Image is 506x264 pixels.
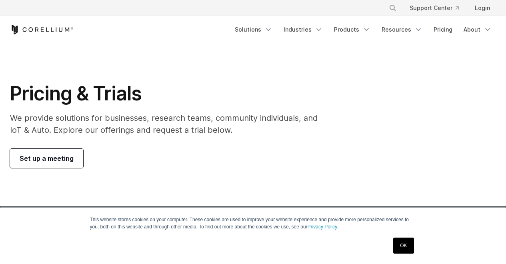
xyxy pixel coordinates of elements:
[90,216,416,230] p: This website stores cookies on your computer. These cookies are used to improve your website expe...
[10,112,329,136] p: We provide solutions for businesses, research teams, community individuals, and IoT & Auto. Explo...
[230,22,277,37] a: Solutions
[386,1,400,15] button: Search
[10,149,83,168] a: Set up a meeting
[20,154,74,163] span: Set up a meeting
[403,1,465,15] a: Support Center
[393,238,414,254] a: OK
[279,22,328,37] a: Industries
[377,22,427,37] a: Resources
[459,22,496,37] a: About
[379,1,496,15] div: Navigation Menu
[230,22,496,37] div: Navigation Menu
[429,22,457,37] a: Pricing
[10,25,74,34] a: Corellium Home
[10,82,329,106] h1: Pricing & Trials
[329,22,375,37] a: Products
[468,1,496,15] a: Login
[308,224,338,230] a: Privacy Policy.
